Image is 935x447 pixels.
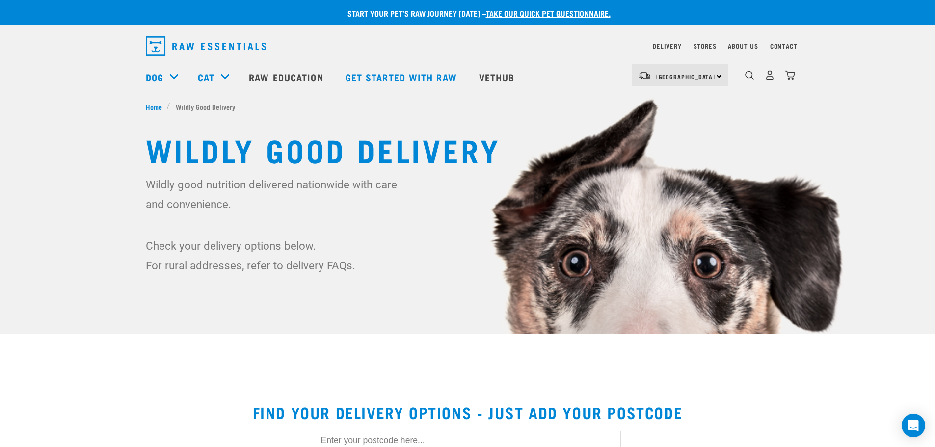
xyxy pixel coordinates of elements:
span: [GEOGRAPHIC_DATA] [656,75,716,78]
h1: Wildly Good Delivery [146,131,790,167]
nav: dropdown navigation [138,32,798,60]
a: Vethub [469,57,527,97]
div: Open Intercom Messenger [902,414,925,437]
span: Home [146,102,162,112]
a: Stores [694,44,717,48]
a: Home [146,102,167,112]
p: Check your delivery options below. For rural addresses, refer to delivery FAQs. [146,236,403,275]
a: take our quick pet questionnaire. [486,11,611,15]
img: user.png [765,70,775,80]
img: home-icon-1@2x.png [745,71,754,80]
a: Dog [146,70,163,84]
a: Delivery [653,44,681,48]
a: Get started with Raw [336,57,469,97]
nav: breadcrumbs [146,102,790,112]
p: Wildly good nutrition delivered nationwide with care and convenience. [146,175,403,214]
img: home-icon@2x.png [785,70,795,80]
h2: Find your delivery options - just add your postcode [12,403,923,421]
a: Raw Education [239,57,335,97]
a: About Us [728,44,758,48]
a: Cat [198,70,214,84]
img: van-moving.png [638,71,651,80]
img: Raw Essentials Logo [146,36,266,56]
a: Contact [770,44,798,48]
